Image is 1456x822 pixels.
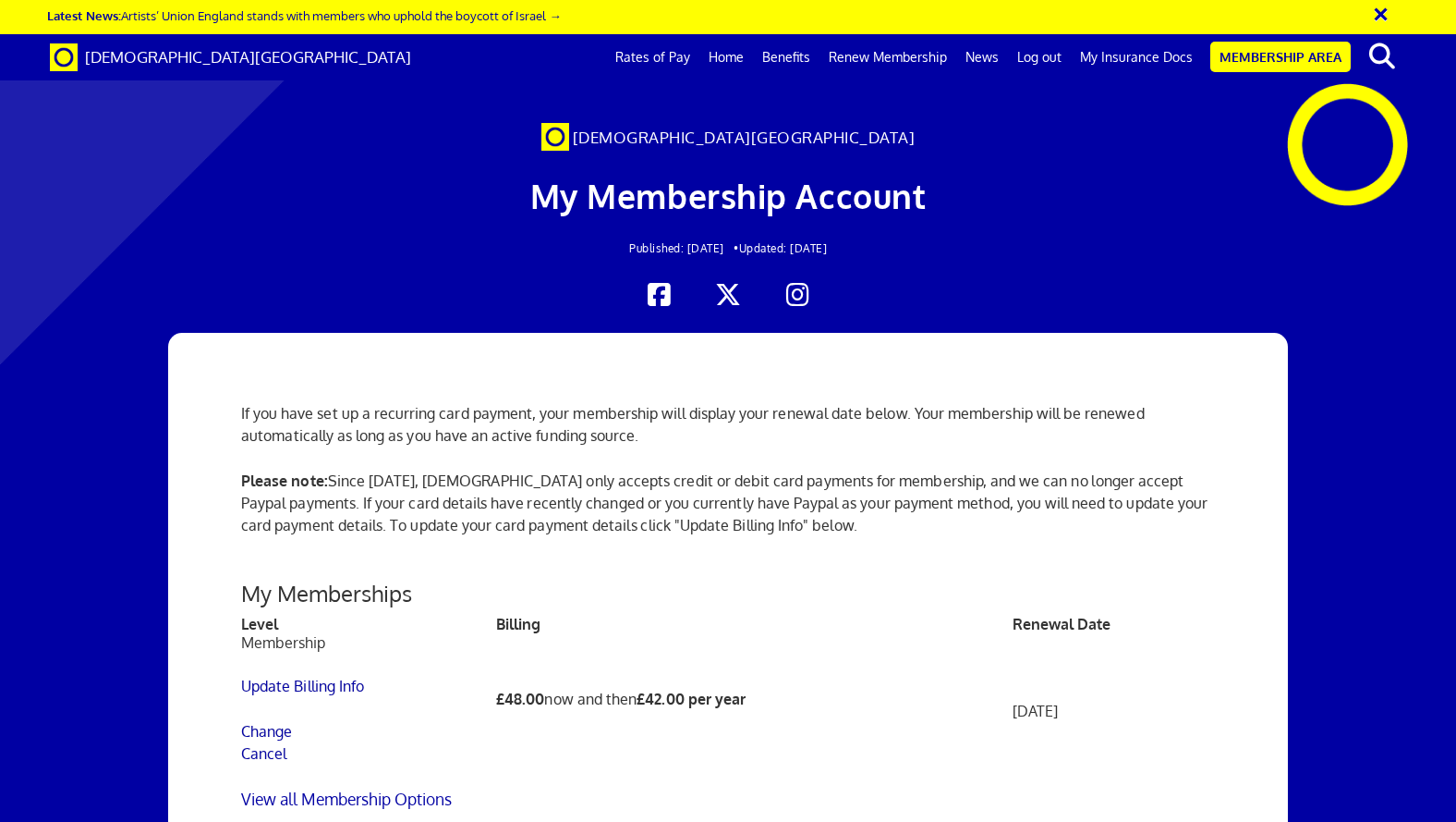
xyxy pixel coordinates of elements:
[629,241,739,255] span: Published: [DATE] •
[241,789,452,809] a: View all Membership Options
[241,472,328,490] strong: Please note:
[241,615,496,633] th: Level
[699,34,753,80] a: Home
[819,34,956,80] a: Renew Membership
[36,34,425,80] a: Brand [DEMOGRAPHIC_DATA][GEOGRAPHIC_DATA]
[241,677,364,695] a: Update Billing Info
[753,34,819,80] a: Benefits
[47,7,561,23] a: Latest News:Artists’ Union England stands with members who uphold the boycott of Israel →
[496,688,1013,710] p: now and then
[496,615,1013,633] th: Billing
[573,128,916,147] span: [DEMOGRAPHIC_DATA][GEOGRAPHIC_DATA]
[241,470,1215,558] p: Since [DATE], [DEMOGRAPHIC_DATA] only accepts credit or debit card payments for membership, and w...
[956,34,1008,80] a: News
[241,633,496,788] td: Membership
[241,402,1215,447] p: If you have set up a recurring card payment, your membership will display your renewal date below...
[1013,615,1215,633] th: Renewal Date
[241,722,293,741] a: Change
[1354,37,1411,76] button: search
[637,690,746,708] b: £42.00 per year
[47,7,121,23] strong: Latest News:
[241,582,1215,606] h3: My Memberships
[1071,34,1202,80] a: My Insurance Docs
[1008,34,1071,80] a: Log out
[1210,42,1351,72] a: Membership Area
[85,47,411,67] span: [DEMOGRAPHIC_DATA][GEOGRAPHIC_DATA]
[496,690,545,708] b: £48.00
[530,175,927,216] span: My Membership Account
[241,744,287,763] a: Cancel
[606,34,699,80] a: Rates of Pay
[1013,633,1215,788] td: [DATE]
[281,242,1175,254] h2: Updated: [DATE]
